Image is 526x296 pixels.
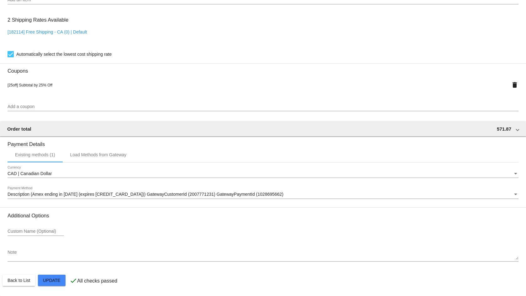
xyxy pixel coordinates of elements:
span: Update [43,278,60,283]
span: 571.87 [497,126,511,132]
input: Add a coupon [8,104,518,109]
a: [182114] Free Shipping - CA (0) | Default [8,29,87,34]
button: Update [38,275,66,286]
span: Description (Amex ending in [DATE] (expires [CREDIT_CARD_DATA])) GatewayCustomerId (2007771231) G... [8,192,283,197]
button: Back to List [3,275,35,286]
mat-icon: check [70,277,77,284]
div: Load Methods from Gateway [70,152,127,157]
input: Custom Name (Optional) [8,229,64,234]
h3: Additional Options [8,213,518,219]
div: Existing methods (1) [15,152,55,157]
span: Back to List [8,278,30,283]
span: CAD | Canadian Dollar [8,171,52,176]
h3: Payment Details [8,137,518,147]
mat-icon: delete [511,81,518,89]
mat-select: Payment Method [8,192,518,197]
p: All checks passed [77,278,117,284]
h3: 2 Shipping Rates Available [8,13,68,27]
span: Order total [7,126,31,132]
span: Automatically select the lowest cost shipping rate [16,50,112,58]
h3: Coupons [8,63,518,74]
mat-select: Currency [8,171,518,176]
span: [25off] Subtotal by 25% Off [8,83,52,87]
